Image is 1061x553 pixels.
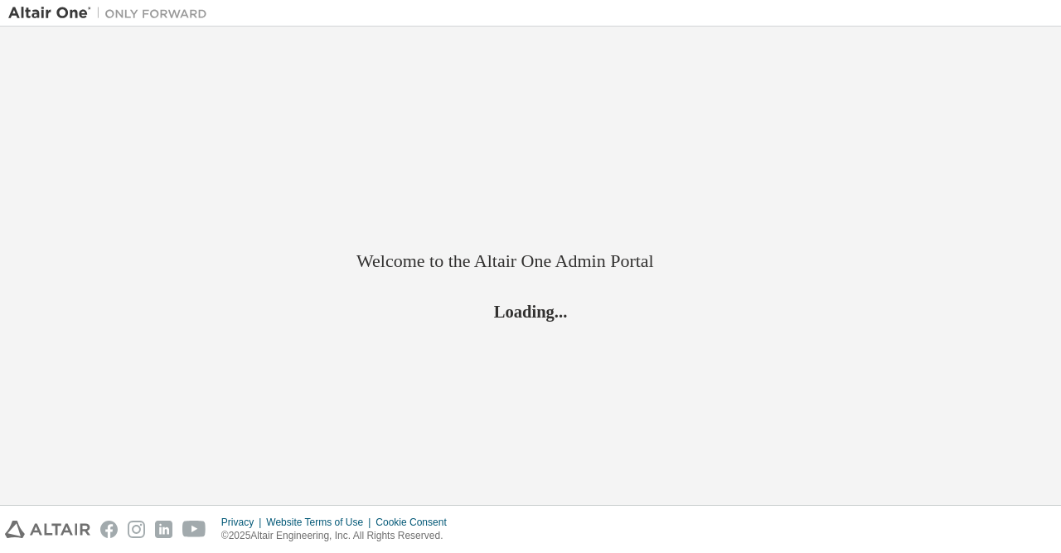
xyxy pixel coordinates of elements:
img: linkedin.svg [155,521,172,538]
div: Privacy [221,516,266,529]
div: Cookie Consent [375,516,456,529]
img: altair_logo.svg [5,521,90,538]
img: instagram.svg [128,521,145,538]
img: facebook.svg [100,521,118,538]
img: youtube.svg [182,521,206,538]
img: Altair One [8,5,216,22]
h2: Welcome to the Altair One Admin Portal [356,250,705,273]
div: Website Terms of Use [266,516,375,529]
h2: Loading... [356,300,705,322]
p: © 2025 Altair Engineering, Inc. All Rights Reserved. [221,529,457,543]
